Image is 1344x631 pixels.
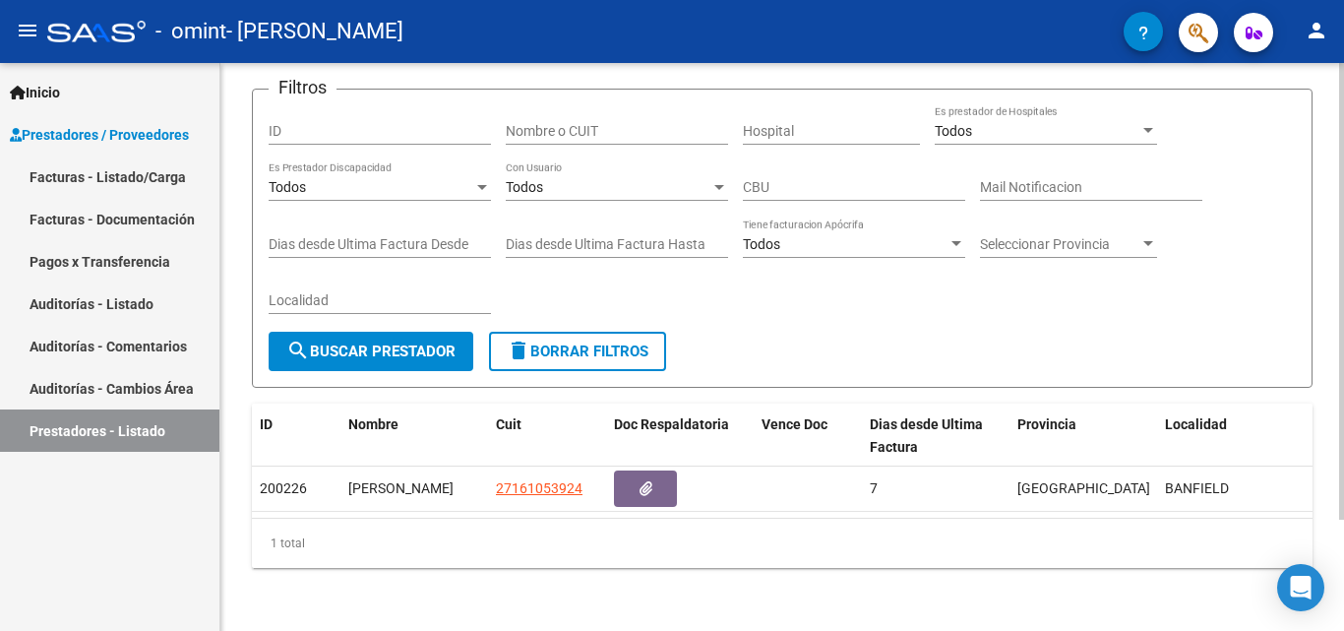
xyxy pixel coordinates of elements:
span: Borrar Filtros [507,343,648,360]
span: BANFIELD [1165,480,1229,496]
span: Provincia [1017,416,1076,432]
span: Vence Doc [762,416,827,432]
span: Inicio [10,82,60,103]
h3: Filtros [269,74,336,101]
span: 27161053924 [496,480,582,496]
datatable-header-cell: ID [252,404,340,469]
span: Localidad [1165,416,1227,432]
mat-icon: person [1305,19,1328,42]
span: Buscar Prestador [286,343,456,360]
mat-icon: menu [16,19,39,42]
mat-icon: delete [507,339,530,362]
span: ID [260,416,273,432]
div: 1 total [252,519,1313,568]
span: Cuit [496,416,521,432]
datatable-header-cell: Nombre [340,404,488,469]
span: Seleccionar Provincia [980,236,1139,253]
span: 7 [870,480,878,496]
span: - [PERSON_NAME] [226,10,403,53]
span: Nombre [348,416,398,432]
span: - omint [155,10,226,53]
div: Open Intercom Messenger [1277,564,1324,611]
button: Borrar Filtros [489,332,666,371]
button: Buscar Prestador [269,332,473,371]
datatable-header-cell: Cuit [488,404,606,469]
datatable-header-cell: Localidad [1157,404,1305,469]
span: [GEOGRAPHIC_DATA] [1017,480,1150,496]
div: [PERSON_NAME] [348,477,480,500]
span: Prestadores / Proveedores [10,124,189,146]
datatable-header-cell: Dias desde Ultima Factura [862,404,1009,469]
mat-icon: search [286,339,310,362]
span: Todos [506,179,543,195]
datatable-header-cell: Doc Respaldatoria [606,404,754,469]
span: Doc Respaldatoria [614,416,729,432]
span: Todos [269,179,306,195]
span: Todos [743,236,780,252]
datatable-header-cell: Provincia [1009,404,1157,469]
span: Dias desde Ultima Factura [870,416,983,455]
span: Todos [935,123,972,139]
datatable-header-cell: Vence Doc [754,404,862,469]
span: 200226 [260,480,307,496]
